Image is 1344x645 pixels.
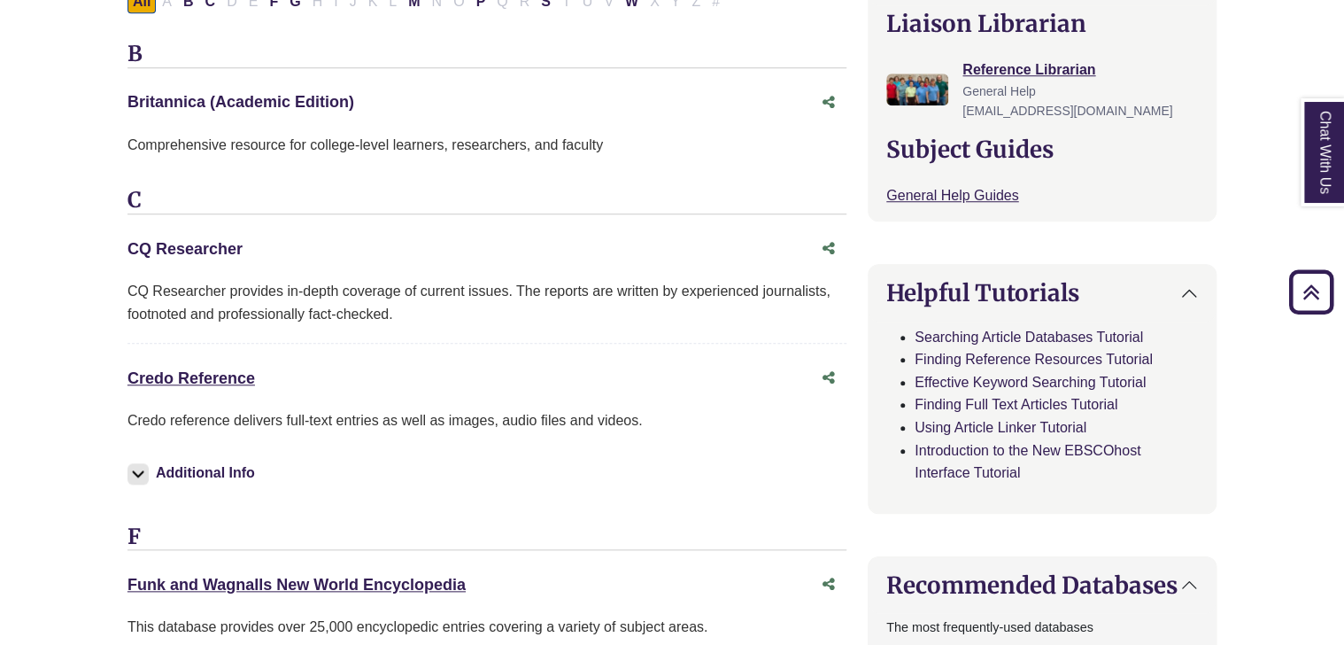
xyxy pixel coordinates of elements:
h2: Subject Guides [886,136,1198,163]
img: Reference Librarian [886,74,948,105]
button: Share this database [811,86,846,120]
h3: C [127,188,846,214]
a: Finding Full Text Articles Tutorial [915,397,1117,412]
p: Comprehensive resource for college-level learners, researchers, and faculty [127,134,846,157]
h2: Liaison Librarian [886,10,1198,37]
a: Finding Reference Resources Tutorial [915,352,1153,367]
p: Credo reference delivers full-text entries as well as images, audio files and videos. [127,409,846,432]
p: The most frequently-used databases [886,618,1198,638]
a: General Help Guides [886,188,1018,203]
a: Funk and Wagnalls New World Encyclopedia [127,576,466,594]
a: Credo Reference [127,369,255,387]
button: Share this database [811,232,846,266]
a: Introduction to the New EBSCOhost Interface Tutorial [915,443,1140,481]
a: Using Article Linker Tutorial [915,420,1086,435]
button: Additional Info [127,461,260,486]
div: This database provides over 25,000 encyclopedic entries covering a variety of subject areas. [127,616,846,639]
h3: B [127,42,846,68]
button: Recommended Databases [869,557,1216,613]
h3: F [127,525,846,551]
div: CQ Researcher provides in-depth coverage of current issues. The reports are written by experience... [127,280,846,325]
button: Share this database [811,361,846,395]
a: CQ Researcher [127,240,243,258]
button: Share this database [811,568,846,602]
button: Helpful Tutorials [869,265,1216,321]
a: Searching Article Databases Tutorial [915,330,1143,345]
a: Effective Keyword Searching Tutorial [915,375,1146,390]
a: Reference Librarian [962,62,1095,77]
span: [EMAIL_ADDRESS][DOMAIN_NAME] [962,104,1172,118]
a: Britannica (Academic Edition) [127,93,354,111]
a: Back to Top [1283,280,1340,304]
span: General Help [962,84,1036,98]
